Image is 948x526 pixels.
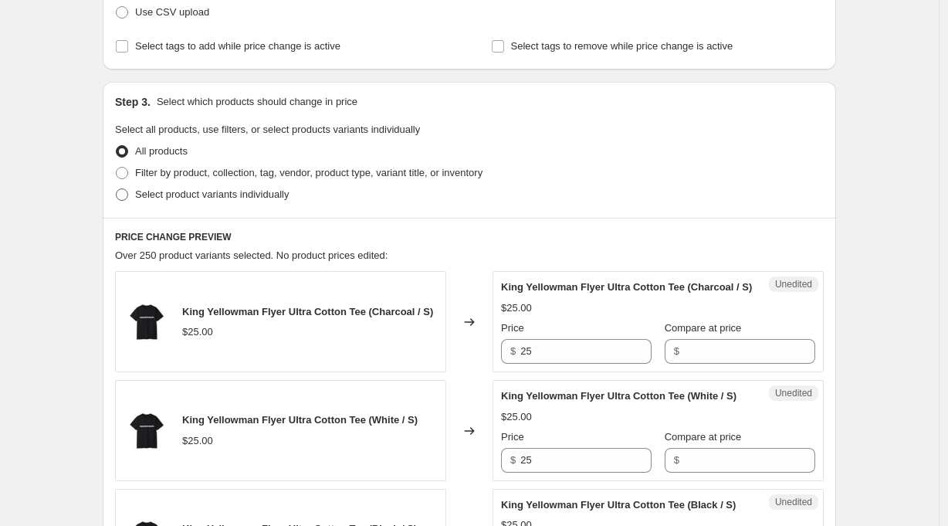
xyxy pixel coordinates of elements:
span: King Yellowman Flyer Ultra Cotton Tee (White / S) [501,390,736,402]
span: Filter by product, collection, tag, vendor, product type, variant title, or inventory [135,167,482,178]
h2: Step 3. [115,94,151,110]
span: King Yellowman Flyer Ultra Cotton Tee (White / S) [182,414,418,426]
div: $25.00 [501,300,532,316]
span: Select tags to add while price change is active [135,40,340,52]
h6: PRICE CHANGE PREVIEW [115,231,824,243]
div: $25.00 [182,433,213,449]
span: King Yellowman Flyer Ultra Cotton Tee (Charcoal / S) [182,306,433,317]
span: Use CSV upload [135,6,209,18]
span: Compare at price [665,431,742,443]
span: Compare at price [665,322,742,334]
span: $ [674,454,679,466]
span: Unedited [775,496,812,508]
span: $ [674,345,679,357]
span: Select tags to remove while price change is active [511,40,733,52]
span: Price [501,431,524,443]
span: Price [501,322,524,334]
img: 6271479664139477511_2048_80x.jpg [124,408,170,454]
span: Select all products, use filters, or select products variants individually [115,124,420,135]
span: Over 250 product variants selected. No product prices edited: [115,249,388,261]
span: King Yellowman Flyer Ultra Cotton Tee (Charcoal / S) [501,281,752,293]
span: Unedited [775,387,812,399]
div: $25.00 [182,324,213,340]
span: Select product variants individually [135,188,289,200]
span: All products [135,145,188,157]
span: Unedited [775,278,812,290]
span: $ [510,454,516,466]
span: $ [510,345,516,357]
div: $25.00 [501,409,532,425]
p: Select which products should change in price [157,94,357,110]
span: King Yellowman Flyer Ultra Cotton Tee (Black / S) [501,499,736,511]
img: 6271479664139477511_2048_80x.jpg [124,299,170,345]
